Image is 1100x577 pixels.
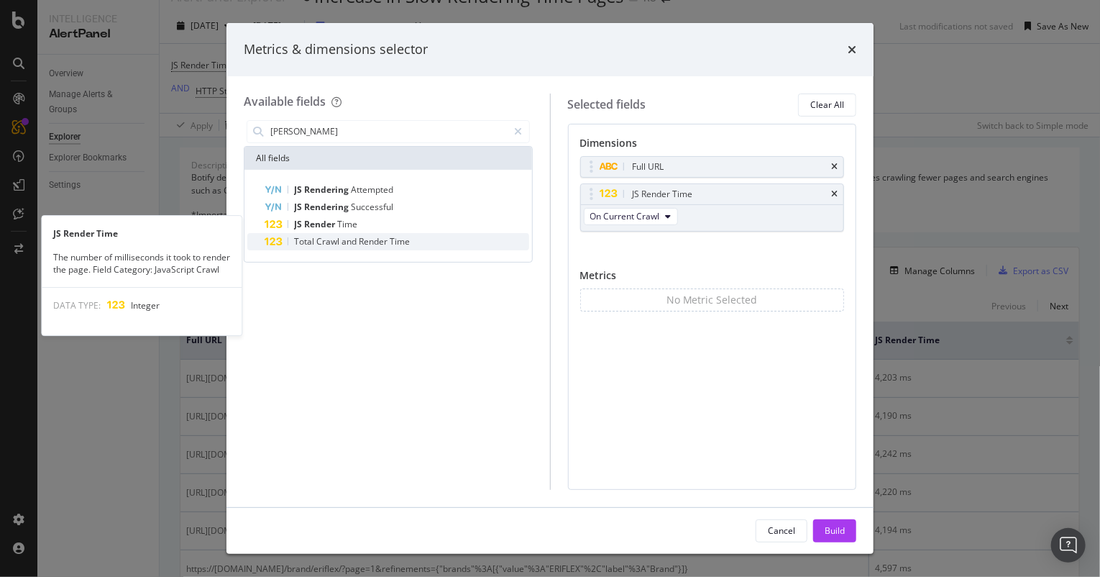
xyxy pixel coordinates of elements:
[316,235,342,247] span: Crawl
[580,183,845,232] div: JS Render TimetimesOn Current Crawl
[1051,528,1086,563] div: Open Intercom Messenger
[351,183,393,196] span: Attempted
[359,235,390,247] span: Render
[294,183,304,196] span: JS
[831,190,838,199] div: times
[798,94,856,117] button: Clear All
[810,99,844,111] div: Clear All
[42,227,242,240] div: JS Render Time
[580,156,845,178] div: Full URLtimes
[825,524,845,537] div: Build
[580,136,845,156] div: Dimensions
[337,218,357,230] span: Time
[813,519,856,542] button: Build
[294,218,304,230] span: JS
[633,187,693,201] div: JS Render Time
[831,163,838,171] div: times
[294,235,316,247] span: Total
[342,235,359,247] span: and
[768,524,795,537] div: Cancel
[294,201,304,213] span: JS
[304,218,337,230] span: Render
[42,251,242,276] div: The number of milliseconds it took to render the page. Field Category: JavaScript Crawl
[390,235,410,247] span: Time
[244,147,532,170] div: All fields
[580,268,845,288] div: Metrics
[226,23,874,554] div: modal
[756,519,807,542] button: Cancel
[584,208,678,225] button: On Current Crawl
[568,96,646,113] div: Selected fields
[633,160,664,174] div: Full URL
[304,183,351,196] span: Rendering
[666,293,758,307] div: No Metric Selected
[269,121,508,142] input: Search by field name
[590,210,660,222] span: On Current Crawl
[351,201,393,213] span: Successful
[848,40,856,59] div: times
[244,94,326,109] div: Available fields
[244,40,428,59] div: Metrics & dimensions selector
[304,201,351,213] span: Rendering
